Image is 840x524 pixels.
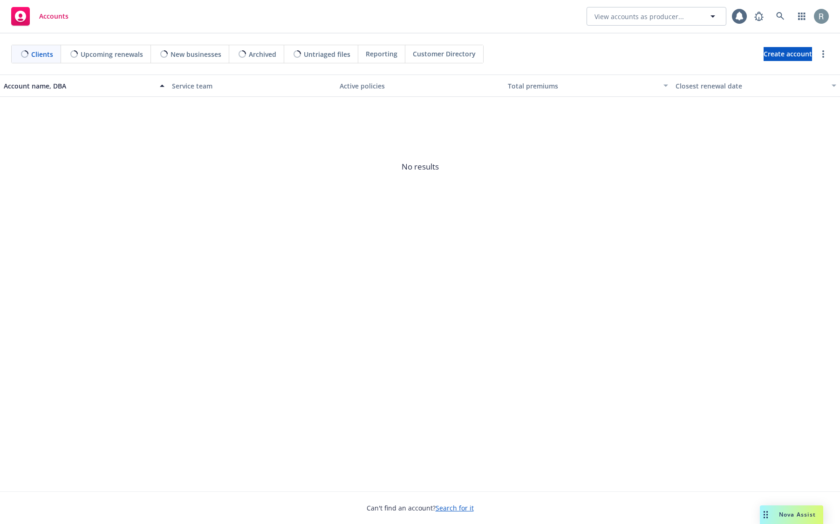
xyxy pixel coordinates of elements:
[336,75,504,97] button: Active policies
[249,49,276,59] span: Archived
[81,49,143,59] span: Upcoming renewals
[750,7,768,26] a: Report a Bug
[31,49,53,59] span: Clients
[764,45,812,63] span: Create account
[504,75,672,97] button: Total premiums
[366,49,397,59] span: Reporting
[814,9,829,24] img: photo
[7,3,72,29] a: Accounts
[340,81,500,91] div: Active policies
[672,75,840,97] button: Closest renewal date
[168,75,336,97] button: Service team
[779,510,816,518] span: Nova Assist
[818,48,829,60] a: more
[760,505,823,524] button: Nova Assist
[39,13,68,20] span: Accounts
[792,7,811,26] a: Switch app
[304,49,350,59] span: Untriaged files
[4,81,154,91] div: Account name, DBA
[413,49,476,59] span: Customer Directory
[760,505,772,524] div: Drag to move
[764,47,812,61] a: Create account
[771,7,790,26] a: Search
[594,12,684,21] span: View accounts as producer...
[171,49,221,59] span: New businesses
[508,81,658,91] div: Total premiums
[367,503,474,513] span: Can't find an account?
[436,504,474,512] a: Search for it
[676,81,826,91] div: Closest renewal date
[172,81,333,91] div: Service team
[587,7,726,26] button: View accounts as producer...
